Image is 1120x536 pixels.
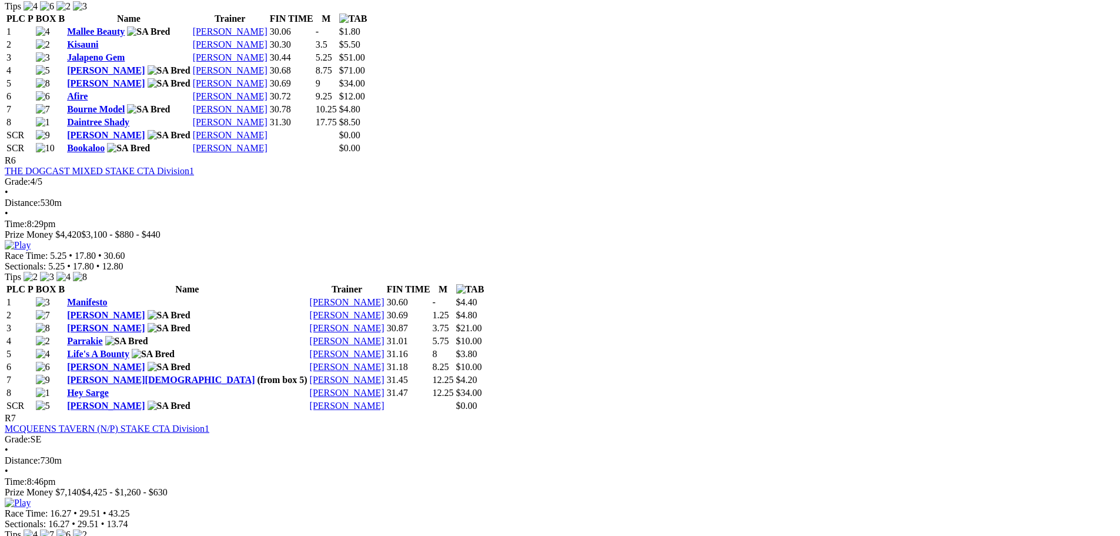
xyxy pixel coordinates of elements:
a: Afire [67,91,88,101]
span: $1.80 [339,26,360,36]
text: 10.25 [316,104,337,114]
a: Parrakie [67,336,102,346]
a: [PERSON_NAME] [193,104,268,114]
span: • [5,208,8,218]
td: 2 [6,309,34,321]
img: 5 [36,401,50,411]
span: $4.40 [456,297,477,307]
img: 8 [36,323,50,334]
span: $3.80 [456,349,477,359]
img: 2 [24,272,38,282]
img: SA Bred [148,78,190,89]
th: Name [66,284,307,295]
img: 3 [73,1,87,12]
img: 9 [36,375,50,385]
span: 16.27 [48,519,69,529]
span: $4,425 - $1,260 - $630 [81,487,168,497]
img: Play [5,240,31,251]
text: 5.25 [316,52,332,62]
text: 8 [433,349,437,359]
a: [PERSON_NAME] [193,78,268,88]
div: 4/5 [5,177,1115,187]
img: 3 [36,297,50,308]
text: 1.25 [433,310,449,320]
img: SA Bred [148,362,190,372]
span: 30.60 [104,251,125,261]
td: 31.47 [386,387,431,399]
a: [PERSON_NAME] [310,375,385,385]
img: 1 [36,117,50,128]
span: Grade: [5,434,31,444]
a: [PERSON_NAME] [67,130,145,140]
text: - [316,26,319,36]
span: PLC [6,284,25,294]
a: [PERSON_NAME] [193,26,268,36]
td: 4 [6,335,34,347]
img: SA Bred [127,104,170,115]
div: 8:46pm [5,477,1115,487]
td: 30.69 [386,309,431,321]
img: SA Bred [148,323,190,334]
span: 17.80 [75,251,96,261]
a: [PERSON_NAME] [310,349,385,359]
a: [PERSON_NAME] [67,362,145,372]
a: [PERSON_NAME] [310,388,385,398]
a: Bourne Model [67,104,125,114]
th: Name [66,13,191,25]
img: 4 [24,1,38,12]
text: 9.25 [316,91,332,101]
span: $4.80 [456,310,477,320]
span: Sectionals: [5,519,46,529]
span: $3,100 - $880 - $440 [81,229,161,239]
td: 1 [6,297,34,308]
img: 1 [36,388,50,398]
img: TAB [456,284,484,295]
span: $34.00 [339,78,365,88]
span: • [5,445,8,455]
span: BOX [36,284,56,294]
a: Bookaloo [67,143,105,153]
span: Distance: [5,455,40,465]
img: 7 [36,310,50,321]
img: Play [5,498,31,508]
td: 30.78 [269,104,314,115]
a: [PERSON_NAME] [67,310,145,320]
a: Daintree Shady [67,117,129,127]
span: • [5,466,8,476]
div: 530m [5,198,1115,208]
td: SCR [6,142,34,154]
th: Trainer [309,284,385,295]
text: 3.5 [316,39,327,49]
span: R7 [5,413,16,423]
span: 12.80 [102,261,123,271]
span: $0.00 [339,143,360,153]
text: - [433,297,436,307]
a: [PERSON_NAME] [67,323,145,333]
td: 5 [6,348,34,360]
img: 8 [73,272,87,282]
span: 29.51 [79,508,101,518]
span: Race Time: [5,251,48,261]
a: [PERSON_NAME] [193,117,268,127]
img: 6 [36,91,50,102]
span: $71.00 [339,65,365,75]
img: 7 [36,104,50,115]
span: • [69,251,72,261]
img: 6 [36,362,50,372]
th: FIN TIME [386,284,431,295]
td: 30.68 [269,65,314,76]
th: M [315,13,337,25]
span: 43.25 [109,508,130,518]
span: $10.00 [456,336,482,346]
img: TAB [339,14,367,24]
a: Manifesto [67,297,107,307]
th: Trainer [192,13,268,25]
td: 31.01 [386,335,431,347]
text: 17.75 [316,117,337,127]
span: 16.27 [50,508,71,518]
td: 30.69 [269,78,314,89]
a: Jalapeno Gem [67,52,125,62]
span: Time: [5,219,27,229]
span: 5.25 [50,251,66,261]
a: [PERSON_NAME] [67,401,145,411]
